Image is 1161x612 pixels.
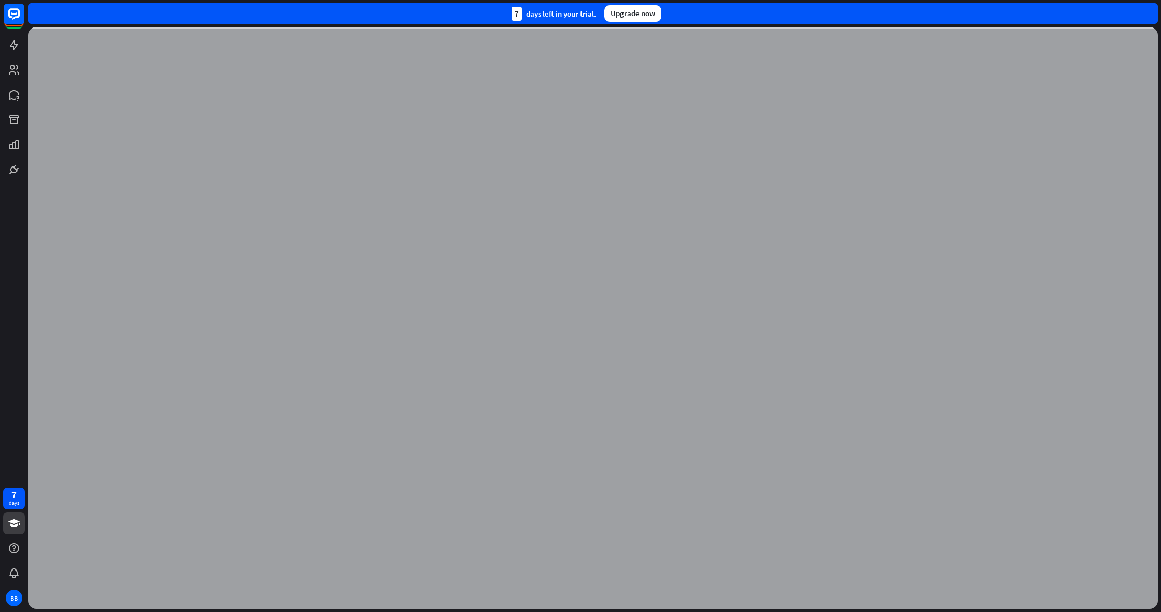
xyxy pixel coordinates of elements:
[6,590,22,606] div: BB
[604,5,661,22] div: Upgrade now
[512,7,522,21] div: 7
[512,7,596,21] div: days left in your trial.
[11,490,17,499] div: 7
[9,499,19,507] div: days
[3,488,25,509] a: 7 days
